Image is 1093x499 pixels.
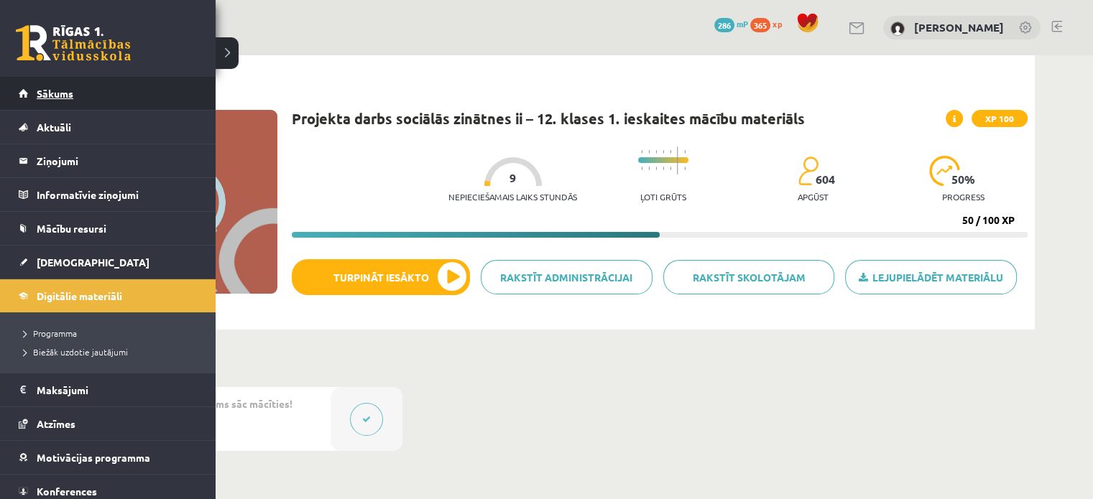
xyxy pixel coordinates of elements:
a: Programma [18,327,201,340]
img: icon-short-line-57e1e144782c952c97e751825c79c345078a6d821885a25fce030b3d8c18986b.svg [670,167,671,170]
a: Rakstīt administrācijai [481,260,652,294]
a: Informatīvie ziņojumi [19,178,198,211]
img: icon-short-line-57e1e144782c952c97e751825c79c345078a6d821885a25fce030b3d8c18986b.svg [670,150,671,154]
a: Sākums [19,77,198,110]
legend: Informatīvie ziņojumi [37,178,198,211]
span: 50 % [951,173,976,186]
span: Digitālie materiāli [37,289,122,302]
span: Konferences [37,485,97,498]
span: Programma [18,327,77,339]
img: icon-short-line-57e1e144782c952c97e751825c79c345078a6d821885a25fce030b3d8c18986b.svg [663,150,664,154]
p: apgūst [798,192,829,202]
a: [PERSON_NAME] [914,20,1004,34]
a: Maksājumi [19,373,198,406]
img: icon-short-line-57e1e144782c952c97e751825c79c345078a6d821885a25fce030b3d8c18986b.svg [663,167,664,170]
span: xp [773,18,782,29]
span: Motivācijas programma [37,451,150,464]
a: Lejupielādēt materiālu [845,260,1017,294]
a: Aktuāli [19,111,198,144]
span: Sākums [37,87,73,100]
span: Biežāk uzdotie jautājumi [18,346,128,358]
span: [DEMOGRAPHIC_DATA] [37,256,149,269]
p: Nepieciešamais laiks stundās [448,192,577,202]
span: 365 [750,18,770,32]
a: Atzīmes [19,407,198,440]
span: 604 [816,173,835,186]
img: Nikolass Bertāns [890,22,905,36]
a: Digitālie materiāli [19,279,198,312]
a: 286 mP [714,18,748,29]
a: Mācību resursi [19,212,198,245]
span: 9 [509,172,516,185]
a: Ziņojumi [19,144,198,177]
p: Ļoti grūts [640,192,686,202]
legend: Maksājumi [37,373,198,406]
span: XP 100 [972,110,1028,127]
img: students-c634bb4e5e11cddfef0936a35e636f08e4e9abd3cc4e673bd6f9a4125e45ecb1.svg [798,156,818,186]
span: Pirms sāc mācīties! [202,397,292,410]
a: Rakstīt skolotājam [663,260,835,294]
span: mP [737,18,748,29]
img: icon-short-line-57e1e144782c952c97e751825c79c345078a6d821885a25fce030b3d8c18986b.svg [648,167,650,170]
span: 286 [714,18,734,32]
a: Motivācijas programma [19,441,198,474]
span: Atzīmes [37,417,75,430]
legend: Ziņojumi [37,144,198,177]
img: icon-short-line-57e1e144782c952c97e751825c79c345078a6d821885a25fce030b3d8c18986b.svg [684,167,686,170]
span: Mācību resursi [37,222,106,235]
a: [DEMOGRAPHIC_DATA] [19,246,198,279]
a: 365 xp [750,18,789,29]
img: icon-short-line-57e1e144782c952c97e751825c79c345078a6d821885a25fce030b3d8c18986b.svg [648,150,650,154]
img: icon-short-line-57e1e144782c952c97e751825c79c345078a6d821885a25fce030b3d8c18986b.svg [655,150,657,154]
h1: Projekta darbs sociālās zinātnes ii – 12. klases 1. ieskaites mācību materiāls [292,110,805,127]
button: Turpināt iesākto [292,259,470,295]
img: icon-long-line-d9ea69661e0d244f92f715978eff75569469978d946b2353a9bb055b3ed8787d.svg [677,146,678,174]
span: Aktuāli [37,121,71,134]
img: icon-short-line-57e1e144782c952c97e751825c79c345078a6d821885a25fce030b3d8c18986b.svg [655,167,657,170]
img: icon-progress-161ccf0a02000e728c5f80fcf4c31c7af3da0e1684b2b1d7c360e028c24a22f1.svg [929,156,960,186]
p: progress [942,192,984,202]
img: icon-short-line-57e1e144782c952c97e751825c79c345078a6d821885a25fce030b3d8c18986b.svg [641,150,642,154]
a: Rīgas 1. Tālmācības vidusskola [16,25,131,61]
img: icon-short-line-57e1e144782c952c97e751825c79c345078a6d821885a25fce030b3d8c18986b.svg [684,150,686,154]
a: Biežāk uzdotie jautājumi [18,345,201,358]
img: icon-short-line-57e1e144782c952c97e751825c79c345078a6d821885a25fce030b3d8c18986b.svg [641,167,642,170]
